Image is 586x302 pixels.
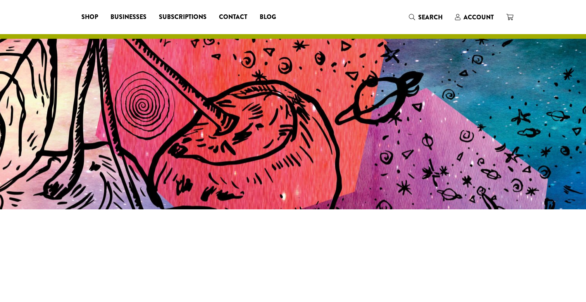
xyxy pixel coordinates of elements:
[464,13,494,22] span: Account
[219,12,247,22] span: Contact
[159,12,207,22] span: Subscriptions
[418,13,443,22] span: Search
[75,11,104,23] a: Shop
[260,12,276,22] span: Blog
[81,12,98,22] span: Shop
[110,12,146,22] span: Businesses
[403,11,449,24] a: Search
